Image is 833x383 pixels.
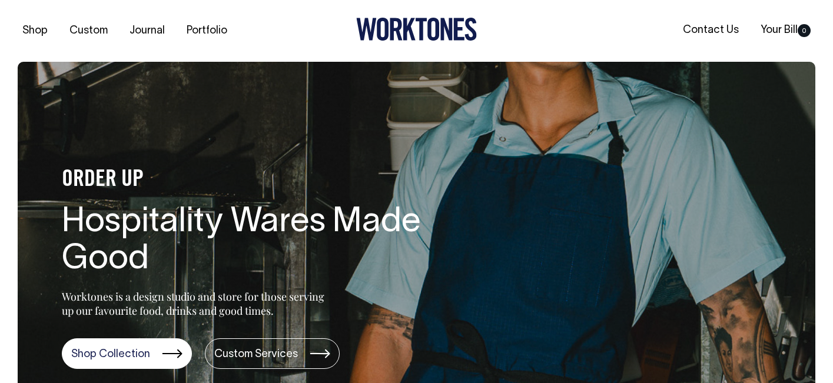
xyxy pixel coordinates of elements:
[62,289,330,318] p: Worktones is a design studio and store for those serving up our favourite food, drinks and good t...
[125,21,170,41] a: Journal
[205,338,340,369] a: Custom Services
[62,168,439,192] h4: ORDER UP
[62,204,439,279] h1: Hospitality Wares Made Good
[65,21,112,41] a: Custom
[62,338,192,369] a: Shop Collection
[798,24,811,37] span: 0
[182,21,232,41] a: Portfolio
[756,21,815,40] a: Your Bill0
[678,21,744,40] a: Contact Us
[18,21,52,41] a: Shop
